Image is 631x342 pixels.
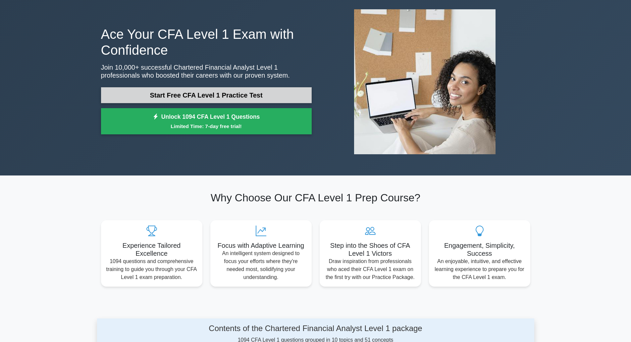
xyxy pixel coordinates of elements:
[106,241,197,257] h5: Experience Tailored Excellence
[101,108,312,135] a: Unlock 1094 CFA Level 1 QuestionsLimited Time: 7-day free trial!
[325,241,416,257] h5: Step into the Shoes of CFA Level 1 Victors
[101,26,312,58] h1: Ace Your CFA Level 1 Exam with Confidence
[101,191,530,204] h2: Why Choose Our CFA Level 1 Prep Course?
[434,257,525,281] p: An enjoyable, intuitive, and effective learning experience to prepare you for the CFA Level 1 exam.
[216,241,306,249] h5: Focus with Adaptive Learning
[101,63,312,79] p: Join 10,000+ successful Chartered Financial Analyst Level 1 professionals who boosted their caree...
[109,122,303,130] small: Limited Time: 7-day free trial!
[216,249,306,281] p: An intelligent system designed to focus your efforts where they're needed most, solidifying your ...
[325,257,416,281] p: Draw inspiration from professionals who aced their CFA Level 1 exam on the first try with our Pra...
[434,241,525,257] h5: Engagement, Simplicity, Success
[101,87,312,103] a: Start Free CFA Level 1 Practice Test
[160,324,472,333] h4: Contents of the Chartered Financial Analyst Level 1 package
[106,257,197,281] p: 1094 questions and comprehensive training to guide you through your CFA Level 1 exam preparation.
